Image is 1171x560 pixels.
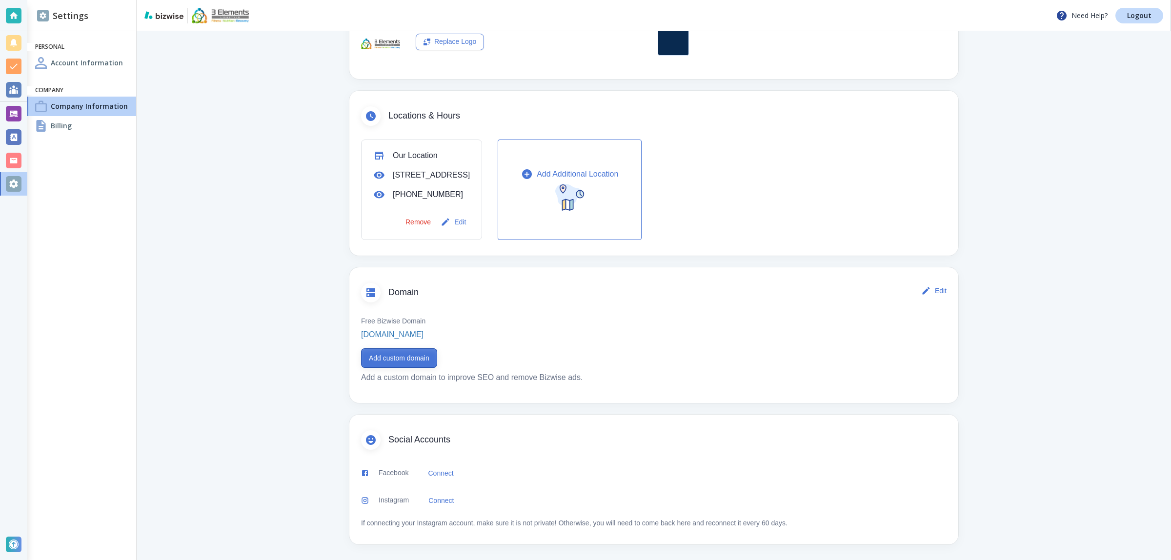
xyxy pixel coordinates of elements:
p: Logout [1127,12,1151,19]
h4: Account Information [51,58,123,68]
p: [PHONE_NUMBER] [393,189,463,200]
h2: Settings [37,9,88,22]
h4: Company Information [51,101,128,111]
a: [DOMAIN_NAME] [361,329,438,340]
span: Locations & Hours [388,111,947,121]
a: Connect [424,491,458,510]
a: Logout [1115,8,1163,23]
button: Add custom domain [361,348,437,368]
div: Replace Logo [424,37,476,47]
img: 3 Elements Lifestyle Gym [192,8,249,23]
button: Edit [439,212,470,232]
button: Connect [424,463,457,483]
span: Domain [388,287,919,298]
p: [DOMAIN_NAME] [361,329,424,340]
button: Remove [402,212,435,232]
p: Add a custom domain to improve SEO and remove Bizwise ads. [361,372,947,383]
p: If connecting your Instagram account, make sure it is not private! Otherwise, you will need to co... [361,518,787,529]
p: Instagram [379,495,409,506]
img: DashboardSidebarSettings.svg [37,10,49,21]
button: Replace Logo [416,34,484,50]
p: Need Help? [1056,10,1108,21]
h4: Billing [51,120,72,131]
h6: Personal [35,43,128,51]
img: bizwise [144,11,183,19]
img: Logo [361,39,400,49]
button: Add Additional Location [498,140,642,240]
p: Facebook [379,468,408,479]
p: [STREET_ADDRESS] [393,169,470,181]
p: Free Bizwise Domain [361,316,425,327]
a: BillingBilling [27,116,136,136]
a: Account InformationAccount Information [27,53,136,73]
p: Our Location [393,150,438,161]
h6: Company [35,86,128,95]
p: Add Additional Location [537,168,618,180]
span: Social Accounts [388,435,947,445]
a: Company InformationCompany Information [27,97,136,116]
button: Edit [919,281,950,300]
